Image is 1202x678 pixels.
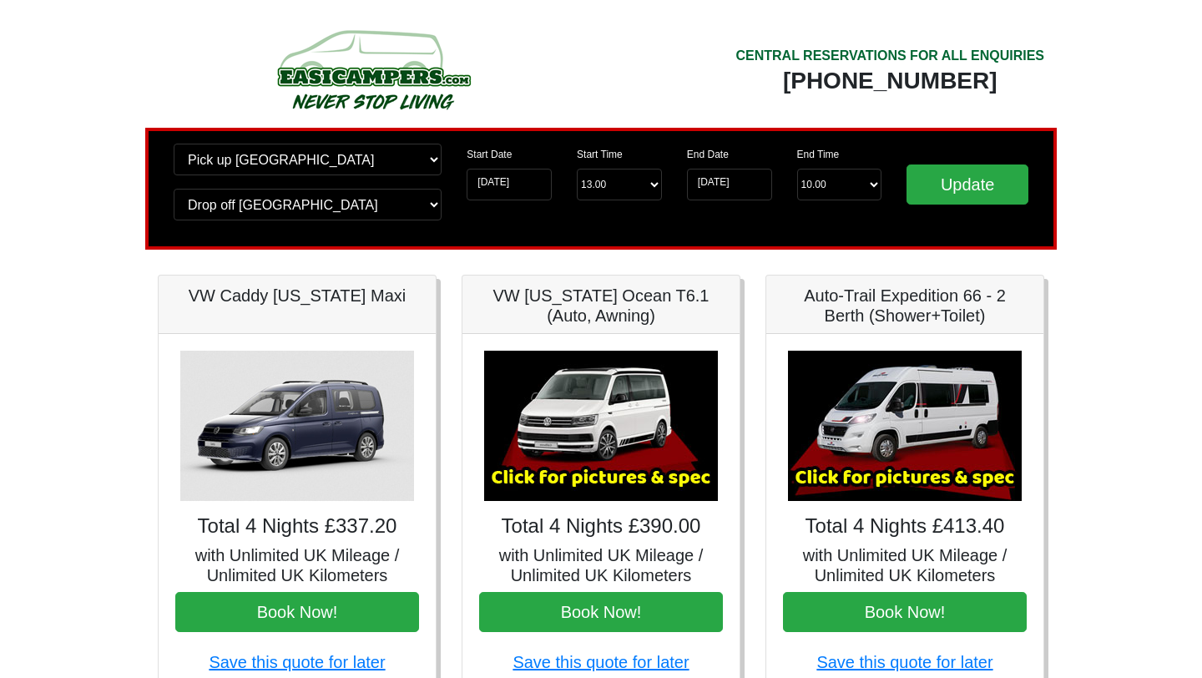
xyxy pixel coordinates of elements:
[175,545,419,585] h5: with Unlimited UK Mileage / Unlimited UK Kilometers
[479,286,723,326] h5: VW [US_STATE] Ocean T6.1 (Auto, Awning)
[735,66,1044,96] div: [PHONE_NUMBER]
[783,286,1027,326] h5: Auto-Trail Expedition 66 - 2 Berth (Shower+Toilet)
[180,351,414,501] img: VW Caddy California Maxi
[788,351,1022,501] img: Auto-Trail Expedition 66 - 2 Berth (Shower+Toilet)
[797,147,840,162] label: End Time
[484,351,718,501] img: VW California Ocean T6.1 (Auto, Awning)
[783,545,1027,585] h5: with Unlimited UK Mileage / Unlimited UK Kilometers
[816,653,992,671] a: Save this quote for later
[479,592,723,632] button: Book Now!
[513,653,689,671] a: Save this quote for later
[735,46,1044,66] div: CENTRAL RESERVATIONS FOR ALL ENQUIRIES
[175,592,419,632] button: Book Now!
[687,147,729,162] label: End Date
[577,147,623,162] label: Start Time
[175,514,419,539] h4: Total 4 Nights £337.20
[783,514,1027,539] h4: Total 4 Nights £413.40
[907,164,1028,205] input: Update
[479,545,723,585] h5: with Unlimited UK Mileage / Unlimited UK Kilometers
[209,653,385,671] a: Save this quote for later
[175,286,419,306] h5: VW Caddy [US_STATE] Maxi
[467,147,512,162] label: Start Date
[479,514,723,539] h4: Total 4 Nights £390.00
[687,169,772,200] input: Return Date
[783,592,1027,632] button: Book Now!
[467,169,552,200] input: Start Date
[215,23,532,115] img: campers-checkout-logo.png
